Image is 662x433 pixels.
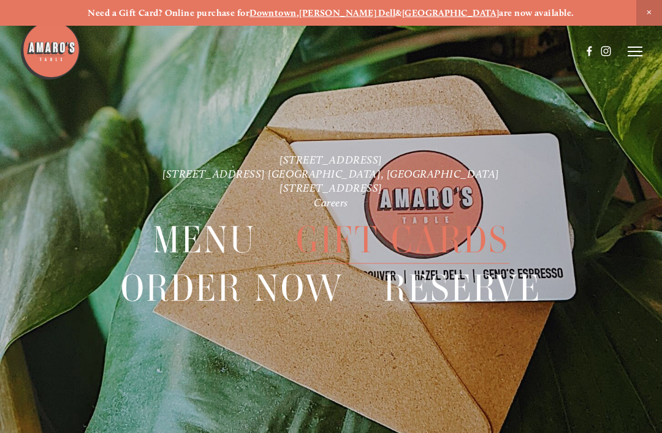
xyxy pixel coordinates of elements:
[153,216,256,263] a: Menu
[249,7,297,18] a: Downtown
[297,7,299,18] strong: ,
[384,265,541,312] a: Reserve
[88,7,249,18] strong: Need a Gift Card? Online purchase for
[402,7,500,18] a: [GEOGRAPHIC_DATA]
[296,216,509,263] a: Gift Cards
[121,265,344,312] a: Order Now
[162,167,500,180] a: [STREET_ADDRESS] [GEOGRAPHIC_DATA], [GEOGRAPHIC_DATA]
[499,7,574,18] strong: are now available.
[384,265,541,312] span: Reserve
[299,7,395,18] a: [PERSON_NAME] Dell
[314,195,348,208] a: Careers
[395,7,401,18] strong: &
[121,265,344,312] span: Order Now
[280,152,382,165] a: [STREET_ADDRESS]
[280,181,382,194] a: [STREET_ADDRESS]
[20,20,81,81] img: Amaro's Table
